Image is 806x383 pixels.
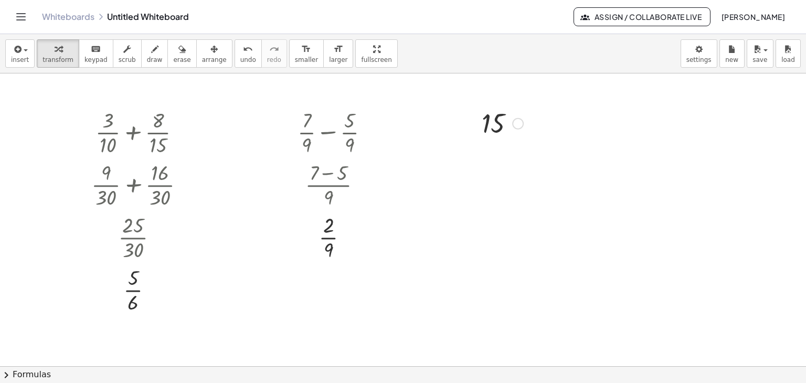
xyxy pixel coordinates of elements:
[686,56,712,63] span: settings
[13,8,29,25] button: Toggle navigation
[173,56,190,63] span: erase
[681,39,717,68] button: settings
[113,39,142,68] button: scrub
[574,7,710,26] button: Assign / Collaborate Live
[147,56,163,63] span: draw
[269,43,279,56] i: redo
[11,56,29,63] span: insert
[781,56,795,63] span: load
[333,43,343,56] i: format_size
[713,7,793,26] button: [PERSON_NAME]
[202,56,227,63] span: arrange
[84,56,108,63] span: keypad
[5,39,35,68] button: insert
[721,12,785,22] span: [PERSON_NAME]
[361,56,391,63] span: fullscreen
[196,39,232,68] button: arrange
[42,12,94,22] a: Whiteboards
[355,39,397,68] button: fullscreen
[289,39,324,68] button: format_sizesmaller
[329,56,347,63] span: larger
[267,56,281,63] span: redo
[119,56,136,63] span: scrub
[323,39,353,68] button: format_sizelarger
[91,43,101,56] i: keyboard
[295,56,318,63] span: smaller
[243,43,253,56] i: undo
[79,39,113,68] button: keyboardkeypad
[235,39,262,68] button: undoundo
[776,39,801,68] button: load
[582,12,702,22] span: Assign / Collaborate Live
[167,39,196,68] button: erase
[747,39,773,68] button: save
[301,43,311,56] i: format_size
[43,56,73,63] span: transform
[37,39,79,68] button: transform
[261,39,287,68] button: redoredo
[240,56,256,63] span: undo
[725,56,738,63] span: new
[752,56,767,63] span: save
[141,39,168,68] button: draw
[719,39,745,68] button: new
